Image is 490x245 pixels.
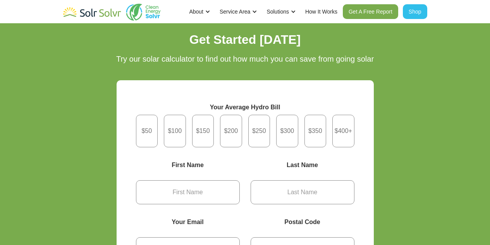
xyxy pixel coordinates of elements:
[136,217,240,228] label: Your Email
[189,8,203,16] div: About
[403,4,427,19] a: Shop
[79,31,412,48] h1: Get Started [DATE]
[136,180,240,204] input: First Name
[136,160,240,171] label: First Name
[79,54,412,64] div: Try our solar calculator to find out how much you can save from going solar
[251,217,354,228] label: Postal Code
[266,8,289,16] div: Solutions
[251,160,354,171] label: Last Name
[343,4,398,19] a: Get A Free Report
[251,180,354,204] input: Last Name
[136,102,354,113] label: Your Average Hydro Bill
[220,8,250,16] div: Service Area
